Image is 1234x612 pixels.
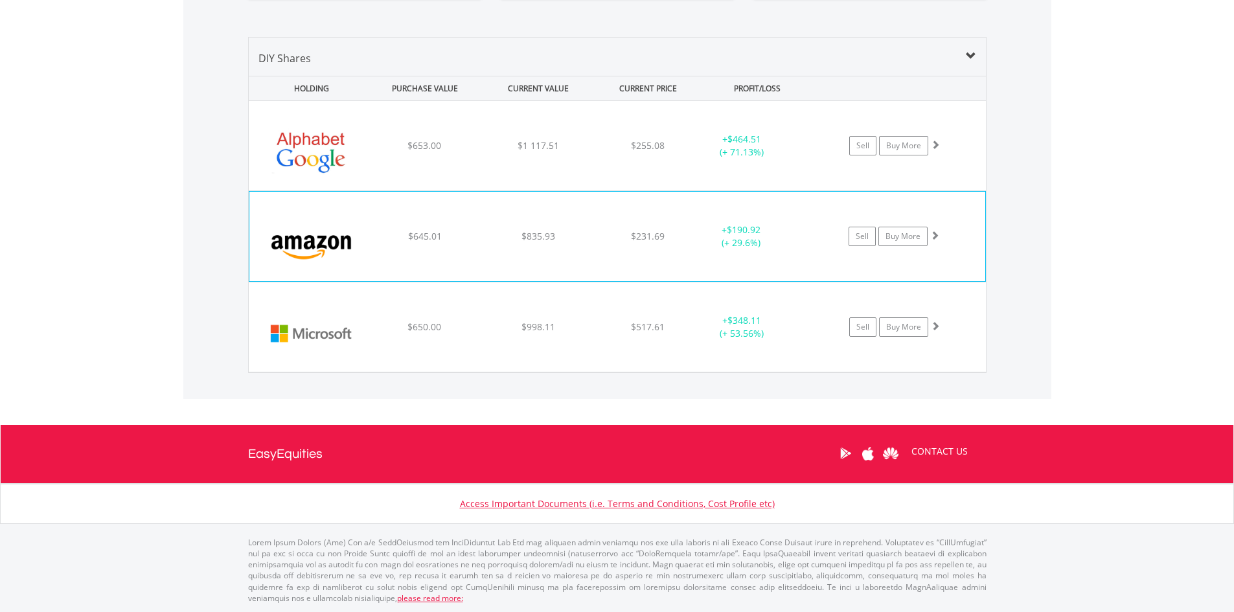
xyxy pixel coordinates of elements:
[857,433,880,473] a: Apple
[631,230,665,242] span: $231.69
[880,433,902,473] a: Huawei
[483,76,594,100] div: CURRENT VALUE
[727,314,761,326] span: $348.11
[849,227,876,246] a: Sell
[693,314,791,340] div: + (+ 53.56%)
[408,230,442,242] span: $645.01
[631,139,665,152] span: $255.08
[249,76,367,100] div: HOLDING
[460,497,775,510] a: Access Important Documents (i.e. Terms and Conditions, Cost Profile etc)
[702,76,813,100] div: PROFIT/LOSS
[727,133,761,145] span: $464.51
[256,208,367,278] img: EQU.US.AMZN.png
[631,321,665,333] span: $517.61
[879,317,928,337] a: Buy More
[258,51,311,65] span: DIY Shares
[902,433,977,470] a: CONTACT US
[879,136,928,155] a: Buy More
[248,537,987,604] p: Lorem Ipsum Dolors (Ame) Con a/e SeddOeiusmod tem InciDiduntut Lab Etd mag aliquaen admin veniamq...
[407,321,441,333] span: $650.00
[370,76,481,100] div: PURCHASE VALUE
[518,139,559,152] span: $1 117.51
[407,139,441,152] span: $653.00
[692,223,790,249] div: + (+ 29.6%)
[397,593,463,604] a: please read more:
[834,433,857,473] a: Google Play
[849,317,876,337] a: Sell
[727,223,760,236] span: $190.92
[849,136,876,155] a: Sell
[255,299,367,368] img: EQU.US.MSFT.png
[693,133,791,159] div: + (+ 71.13%)
[248,425,323,483] a: EasyEquities
[521,230,555,242] span: $835.93
[596,76,699,100] div: CURRENT PRICE
[878,227,928,246] a: Buy More
[521,321,555,333] span: $998.11
[255,117,367,187] img: EQU.US.GOOGL.png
